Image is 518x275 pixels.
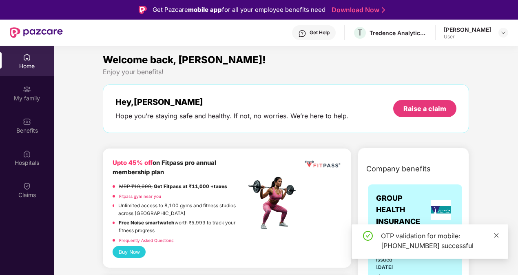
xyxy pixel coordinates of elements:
div: Get Pazcare for all your employee benefits need [153,5,325,15]
div: [PERSON_NAME] [444,26,491,33]
div: OTP validation for mobile: [PHONE_NUMBER] successful [381,231,498,251]
div: Raise a claim [403,104,446,113]
img: Logo [139,6,147,14]
img: Stroke [382,6,385,14]
div: Tredence Analytics Solutions Private Limited [370,29,427,37]
img: New Pazcare Logo [10,27,63,38]
span: Company benefits [366,163,431,175]
strong: Get Fitpass at ₹11,000 +taxes [154,184,227,189]
img: svg+xml;base64,PHN2ZyB3aWR0aD0iMjAiIGhlaWdodD0iMjAiIHZpZXdCb3g9IjAgMCAyMCAyMCIgZmlsbD0ibm9uZSIgeG... [23,85,31,93]
div: Hope you’re staying safe and healthy. If not, no worries. We’re here to help. [115,112,349,120]
span: GROUP HEALTH INSURANCE [376,193,427,227]
span: [DATE] [376,264,393,270]
p: Unlimited access to 8,100 gyms and fitness studios across [GEOGRAPHIC_DATA] [118,202,246,217]
img: svg+xml;base64,PHN2ZyBpZD0iSG9tZSIgeG1sbnM9Imh0dHA6Ly93d3cudzMub3JnLzIwMDAvc3ZnIiB3aWR0aD0iMjAiIG... [23,53,31,61]
p: worth ₹5,999 to track your fitness progress [119,219,246,234]
span: T [357,28,363,38]
b: Upto 45% off [113,159,153,166]
span: close [494,233,499,238]
img: fpp.png [246,175,303,232]
b: on Fitpass pro annual membership plan [113,159,216,176]
del: MRP ₹19,999, [119,184,153,189]
div: User [444,33,491,40]
a: Fitpass gym near you [119,194,161,199]
a: Frequently Asked Questions! [119,238,175,243]
img: svg+xml;base64,PHN2ZyBpZD0iSG9zcGl0YWxzIiB4bWxucz0iaHR0cDovL3d3dy53My5vcmcvMjAwMC9zdmciIHdpZHRoPS... [23,150,31,158]
span: Welcome back, [PERSON_NAME]! [103,54,266,66]
img: svg+xml;base64,PHN2ZyBpZD0iQ2xhaW0iIHhtbG5zPSJodHRwOi8vd3d3LnczLm9yZy8yMDAwL3N2ZyIgd2lkdGg9IjIwIi... [23,182,31,190]
span: check-circle [363,231,373,241]
img: svg+xml;base64,PHN2ZyBpZD0iRHJvcGRvd24tMzJ4MzIiIHhtbG5zPSJodHRwOi8vd3d3LnczLm9yZy8yMDAwL3N2ZyIgd2... [500,29,507,36]
img: svg+xml;base64,PHN2ZyBpZD0iQmVuZWZpdHMiIHhtbG5zPSJodHRwOi8vd3d3LnczLm9yZy8yMDAwL3N2ZyIgd2lkdGg9Ij... [23,118,31,126]
div: Enjoy your benefits! [103,68,469,76]
a: Download Now [332,6,383,14]
img: fppp.png [303,158,342,170]
img: svg+xml;base64,PHN2ZyBpZD0iSGVscC0zMngzMiIgeG1sbnM9Imh0dHA6Ly93d3cudzMub3JnLzIwMDAvc3ZnIiB3aWR0aD... [298,29,306,38]
div: Hey, [PERSON_NAME] [115,97,349,107]
img: insurerLogo [431,200,451,220]
button: Buy Now [113,246,146,258]
div: Get Help [310,29,330,36]
strong: mobile app [188,6,222,13]
strong: Free Noise smartwatch [119,220,175,226]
